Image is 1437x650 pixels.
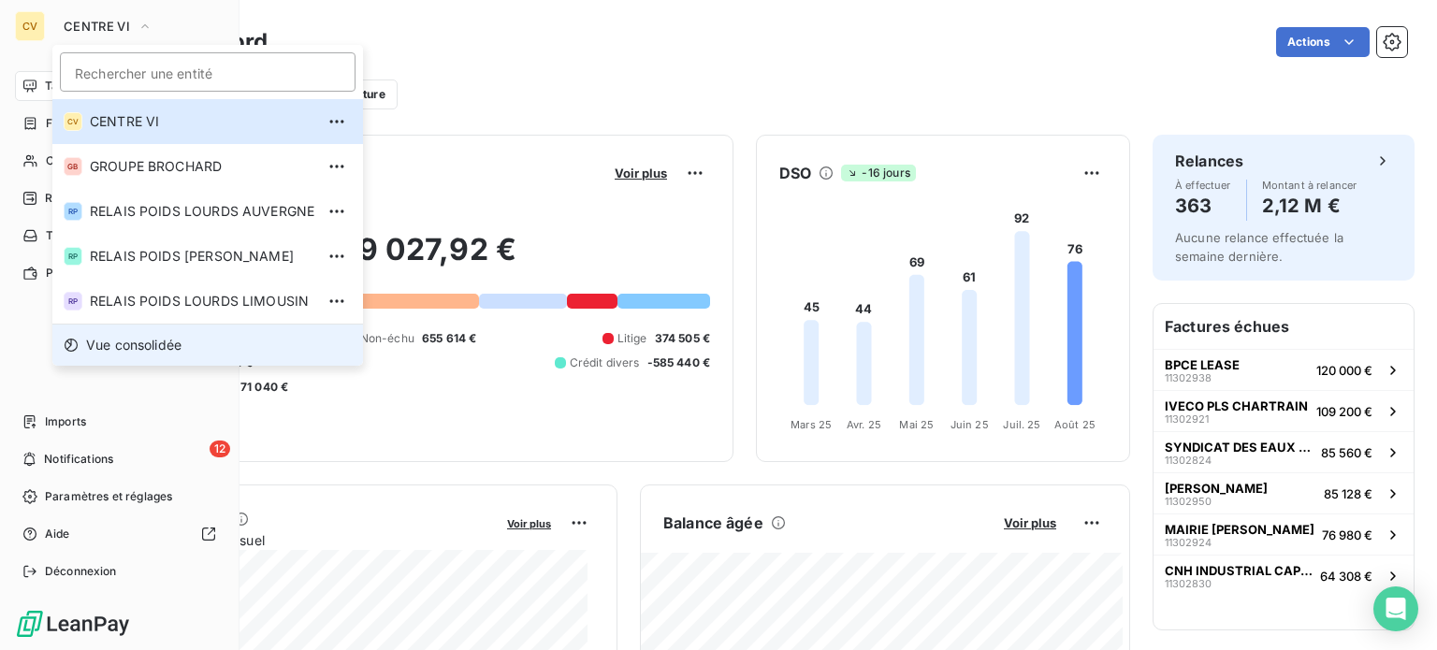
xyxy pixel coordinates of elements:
[1322,527,1372,542] span: 76 980 €
[15,11,45,41] div: CV
[64,292,82,311] div: RP
[507,517,551,530] span: Voir plus
[899,418,934,431] tspan: Mai 25
[90,202,314,221] span: RELAIS POIDS LOURDS AUVERGNE
[15,146,224,176] a: Clients
[1165,481,1268,496] span: [PERSON_NAME]
[1165,440,1314,455] span: SYNDICAT DES EAUX DE MONTRICHARD
[609,165,673,181] button: Voir plus
[1165,578,1212,589] span: 11302830
[841,165,915,181] span: -16 jours
[90,292,314,311] span: RELAIS POIDS LOURDS LIMOUSIN
[45,78,132,94] span: Tableau de bord
[1004,515,1056,530] span: Voir plus
[1316,404,1372,419] span: 109 200 €
[791,418,832,431] tspan: Mars 25
[45,526,70,542] span: Aide
[1165,455,1212,466] span: 11302824
[15,221,224,251] a: Tâches
[1165,537,1212,548] span: 11302924
[90,247,314,266] span: RELAIS POIDS [PERSON_NAME]
[1165,496,1212,507] span: 11302950
[106,231,710,287] h2: 3 179 027,92 €
[1165,413,1209,425] span: 11302921
[1154,349,1414,390] button: BPCE LEASE11302938120 000 €
[615,166,667,181] span: Voir plus
[847,418,881,431] tspan: Avr. 25
[1324,486,1372,501] span: 85 128 €
[46,227,85,244] span: Tâches
[1320,569,1372,584] span: 64 308 €
[1054,418,1096,431] tspan: Août 25
[1154,431,1414,472] button: SYNDICAT DES EAUX DE MONTRICHARD1130282485 560 €
[1003,418,1040,431] tspan: Juil. 25
[15,482,224,512] a: Paramètres et réglages
[647,354,711,371] span: -585 440 €
[1154,304,1414,349] h6: Factures échues
[1165,398,1308,413] span: IVECO PLS CHARTRAIN
[15,108,224,138] a: Factures
[998,514,1062,531] button: Voir plus
[779,162,811,184] h6: DSO
[1154,513,1414,555] button: MAIRIE [PERSON_NAME]1130292476 980 €
[422,330,476,347] span: 655 614 €
[1165,357,1240,372] span: BPCE LEASE
[1165,563,1313,578] span: CNH INDUSTRIAL CAPITAL [GEOGRAPHIC_DATA]
[1154,555,1414,596] button: CNH INDUSTRIAL CAPITAL [GEOGRAPHIC_DATA]1130283064 308 €
[1175,150,1243,172] h6: Relances
[655,330,710,347] span: 374 505 €
[1262,180,1357,191] span: Montant à relancer
[1276,27,1370,57] button: Actions
[617,330,647,347] span: Litige
[44,451,113,468] span: Notifications
[45,413,86,430] span: Imports
[360,330,414,347] span: Non-échu
[1165,372,1212,383] span: 11302938
[1165,522,1314,537] span: MAIRIE [PERSON_NAME]
[64,202,82,221] div: RP
[951,418,989,431] tspan: Juin 25
[46,265,103,282] span: Paiements
[45,488,172,505] span: Paramètres et réglages
[1154,390,1414,431] button: IVECO PLS CHARTRAIN11302921109 200 €
[1321,445,1372,460] span: 85 560 €
[46,115,94,132] span: Factures
[64,112,82,131] div: CV
[46,152,83,169] span: Clients
[90,157,314,176] span: GROUPE BROCHARD
[106,530,494,550] span: Chiffre d'affaires mensuel
[210,441,230,457] span: 12
[1175,180,1231,191] span: À effectuer
[1373,586,1418,631] div: Open Intercom Messenger
[64,157,82,176] div: GB
[663,512,763,534] h6: Balance âgée
[1154,472,1414,513] button: [PERSON_NAME]1130295085 128 €
[60,52,356,92] input: placeholder
[1262,191,1357,221] h4: 2,12 M €
[1316,363,1372,378] span: 120 000 €
[235,379,288,396] span: -71 040 €
[64,247,82,266] div: RP
[1175,191,1231,221] h4: 363
[15,407,224,437] a: Imports
[86,336,181,354] span: Vue consolidée
[90,112,314,131] span: CENTRE VI
[501,514,557,531] button: Voir plus
[15,609,131,639] img: Logo LeanPay
[570,354,640,371] span: Crédit divers
[64,19,130,34] span: CENTRE VI
[15,519,224,549] a: Aide
[1175,230,1343,264] span: Aucune relance effectuée la semaine dernière.
[15,258,224,288] a: Paiements
[15,71,224,101] a: Tableau de bord
[45,190,94,207] span: Relances
[15,183,224,213] a: +99Relances
[45,563,117,580] span: Déconnexion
